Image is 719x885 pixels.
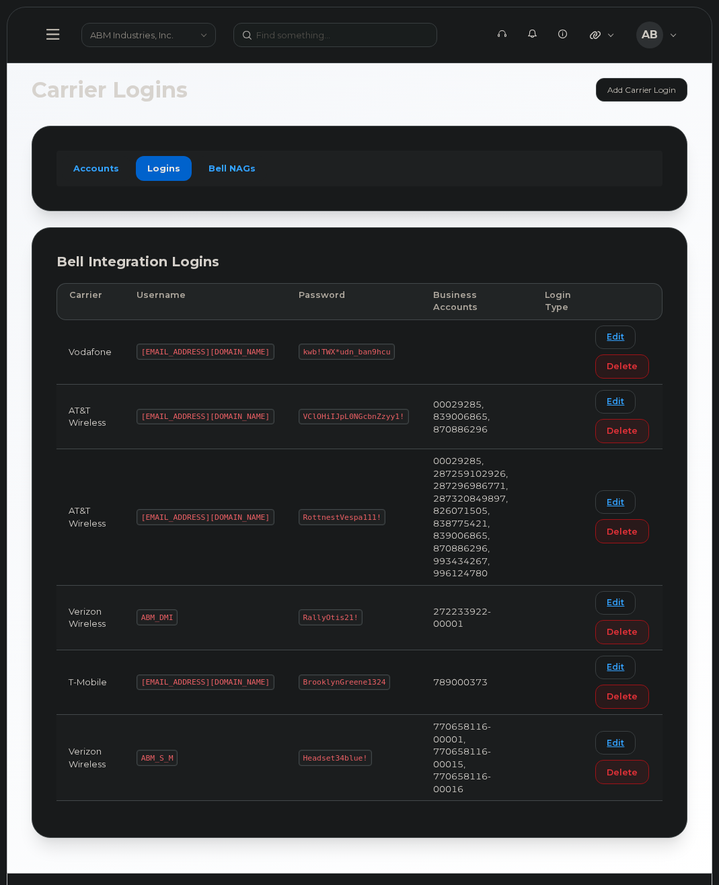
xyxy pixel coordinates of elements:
[56,385,124,449] td: AT&T Wireless
[32,80,188,100] span: Carrier Logins
[421,586,533,650] td: 272233922-00001
[56,320,124,385] td: Vodafone
[299,675,390,691] code: BrooklynGreene1324
[137,409,274,425] code: [EMAIL_ADDRESS][DOMAIN_NAME]
[299,750,372,766] code: Headset34blue!
[62,156,130,180] a: Accounts
[136,156,192,180] a: Logins
[595,685,649,709] button: Delete
[137,344,274,360] code: [EMAIL_ADDRESS][DOMAIN_NAME]
[197,156,267,180] a: Bell NAGs
[56,252,663,272] div: Bell Integration Logins
[595,325,636,349] a: Edit
[595,390,636,414] a: Edit
[299,409,409,425] code: VClOHiIJpL0NGcbnZzyy1!
[607,360,638,373] span: Delete
[137,509,274,525] code: [EMAIL_ADDRESS][DOMAIN_NAME]
[56,586,124,650] td: Verizon Wireless
[595,354,649,379] button: Delete
[299,609,363,625] code: RallyOtis21!
[287,283,421,320] th: Password
[595,419,649,443] button: Delete
[533,283,584,320] th: Login Type
[137,609,178,625] code: ABM_DMI
[421,650,533,715] td: 789000373
[137,675,274,691] code: [EMAIL_ADDRESS][DOMAIN_NAME]
[421,385,533,449] td: 00029285, 839006865, 870886296
[607,690,638,703] span: Delete
[56,449,124,586] td: AT&T Wireless
[607,525,638,538] span: Delete
[595,760,649,784] button: Delete
[595,656,636,679] a: Edit
[607,625,638,638] span: Delete
[299,344,395,360] code: kwb!TWX*udn_ban9hcu
[596,78,687,102] a: Add Carrier Login
[607,424,638,437] span: Delete
[595,731,636,755] a: Edit
[595,620,649,644] button: Delete
[607,766,638,779] span: Delete
[56,715,124,801] td: Verizon Wireless
[421,283,533,320] th: Business Accounts
[299,509,386,525] code: RottnestVespa111!
[595,519,649,543] button: Delete
[595,591,636,615] a: Edit
[421,449,533,586] td: 00029285, 287259102926, 287296986771, 287320849897, 826071505, 838775421, 839006865, 870886296, 9...
[137,750,178,766] code: ABM_S_M
[595,490,636,514] a: Edit
[421,715,533,801] td: 770658116-00001, 770658116-00015, 770658116-00016
[124,283,287,320] th: Username
[56,283,124,320] th: Carrier
[56,650,124,715] td: T-Mobile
